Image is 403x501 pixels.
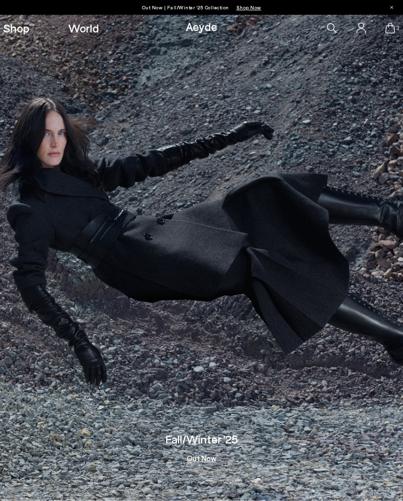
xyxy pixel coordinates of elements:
[186,19,217,33] a: Aeyde
[68,22,99,34] a: World
[236,4,261,10] span: Navigate to /collections/new-in
[142,2,261,12] p: Out Now | Fall/Winter ‘25 Collection
[187,455,216,462] a: Out Now
[165,433,238,445] h3: Fall/Winter '25
[3,22,29,34] a: Shop
[385,23,395,33] a: 3
[395,26,400,31] span: 3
